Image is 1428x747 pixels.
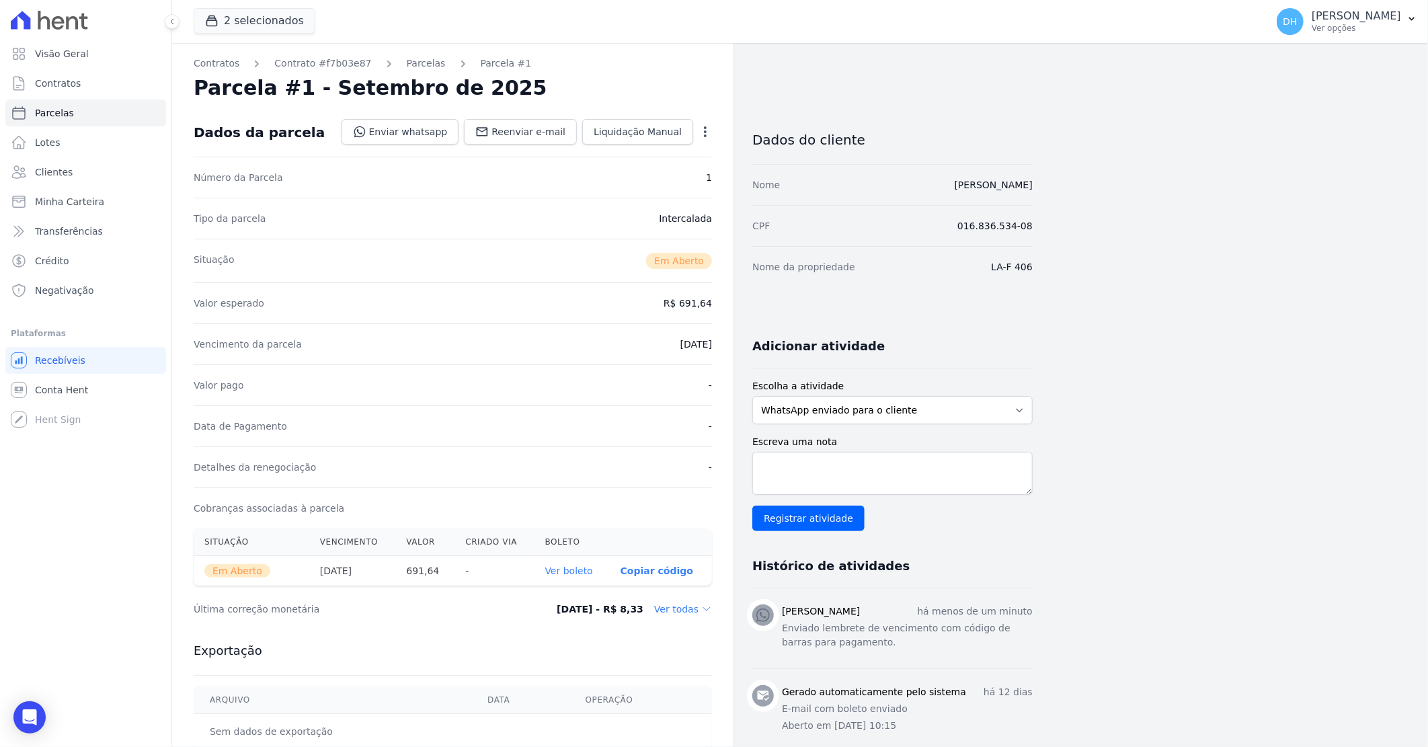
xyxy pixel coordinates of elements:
div: Dados da parcela [194,124,325,141]
span: Em Aberto [204,564,270,578]
span: Recebíveis [35,354,85,367]
a: Recebíveis [5,347,166,374]
h3: Gerado automaticamente pelo sistema [782,685,966,699]
p: Enviado lembrete de vencimento com código de barras para pagamento. [782,621,1033,650]
dd: - [709,420,712,433]
dt: Detalhes da renegociação [194,461,317,474]
a: Negativação [5,277,166,304]
a: Clientes [5,159,166,186]
dd: [DATE] - R$ 8,33 [557,602,643,616]
a: Ver boleto [545,565,593,576]
dt: Tipo da parcela [194,212,266,225]
dd: 016.836.534-08 [957,219,1033,233]
a: [PERSON_NAME] [955,180,1033,190]
th: - [454,556,534,586]
dd: [DATE] [680,338,712,351]
span: Minha Carteira [35,195,104,208]
p: Ver opções [1312,23,1401,34]
button: DH [PERSON_NAME] Ver opções [1266,3,1428,40]
a: Contrato #f7b03e87 [274,56,371,71]
p: há menos de um minuto [917,604,1033,619]
h3: [PERSON_NAME] [782,604,860,619]
span: Clientes [35,165,73,179]
p: há 12 dias [984,685,1033,699]
th: [DATE] [309,556,396,586]
span: Lotes [35,136,61,149]
span: Transferências [35,225,103,238]
a: Parcela #1 [481,56,532,71]
span: Liquidação Manual [594,125,682,139]
dd: Intercalada [659,212,712,225]
th: Operação [569,686,712,714]
span: Em Aberto [646,253,712,269]
a: Reenviar e-mail [464,119,577,145]
span: Negativação [35,284,94,297]
span: Parcelas [35,106,74,120]
p: E-mail com boleto enviado [782,702,1033,716]
div: Plataformas [11,325,161,342]
h3: Exportação [194,643,712,659]
h3: Dados do cliente [752,132,1033,148]
div: Open Intercom Messenger [13,701,46,734]
dt: Nome [752,178,780,192]
h3: Adicionar atividade [752,338,885,354]
dd: LA-F 406 [991,260,1033,274]
th: Data [471,686,569,714]
h3: Histórico de atividades [752,558,910,574]
label: Escolha a atividade [752,379,1033,393]
label: Escreva uma nota [752,435,1033,449]
p: Aberto em [DATE] 10:15 [782,719,1033,733]
th: Boleto [534,528,610,556]
dd: - [709,461,712,474]
th: Arquivo [194,686,471,714]
a: Liquidação Manual [582,119,693,145]
th: Vencimento [309,528,396,556]
dt: Situação [194,253,235,269]
dt: Valor esperado [194,297,264,310]
span: DH [1283,17,1297,26]
dt: Cobranças associadas à parcela [194,502,344,515]
th: Criado via [454,528,534,556]
span: Crédito [35,254,69,268]
dd: Ver todas [654,602,712,616]
dt: Número da Parcela [194,171,283,184]
a: Lotes [5,129,166,156]
a: Minha Carteira [5,188,166,215]
span: Conta Hent [35,383,88,397]
th: Situação [194,528,309,556]
span: Contratos [35,77,81,90]
dt: Vencimento da parcela [194,338,302,351]
a: Conta Hent [5,377,166,403]
a: Crédito [5,247,166,274]
dt: Última correção monetária [194,602,500,616]
th: Valor [395,528,454,556]
span: Visão Geral [35,47,89,61]
a: Contratos [5,70,166,97]
a: Contratos [194,56,239,71]
a: Transferências [5,218,166,245]
dt: Valor pago [194,379,244,392]
button: 2 selecionados [194,8,315,34]
dt: Data de Pagamento [194,420,287,433]
input: Registrar atividade [752,506,865,531]
span: Reenviar e-mail [491,125,565,139]
dd: - [709,379,712,392]
nav: Breadcrumb [194,56,712,71]
a: Enviar whatsapp [342,119,459,145]
a: Visão Geral [5,40,166,67]
h2: Parcela #1 - Setembro de 2025 [194,76,547,100]
dd: R$ 691,64 [664,297,712,310]
dt: CPF [752,219,770,233]
dt: Nome da propriedade [752,260,855,274]
button: Copiar código [621,565,693,576]
th: 691,64 [395,556,454,586]
dd: 1 [706,171,712,184]
a: Parcelas [407,56,446,71]
p: [PERSON_NAME] [1312,9,1401,23]
a: Parcelas [5,100,166,126]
